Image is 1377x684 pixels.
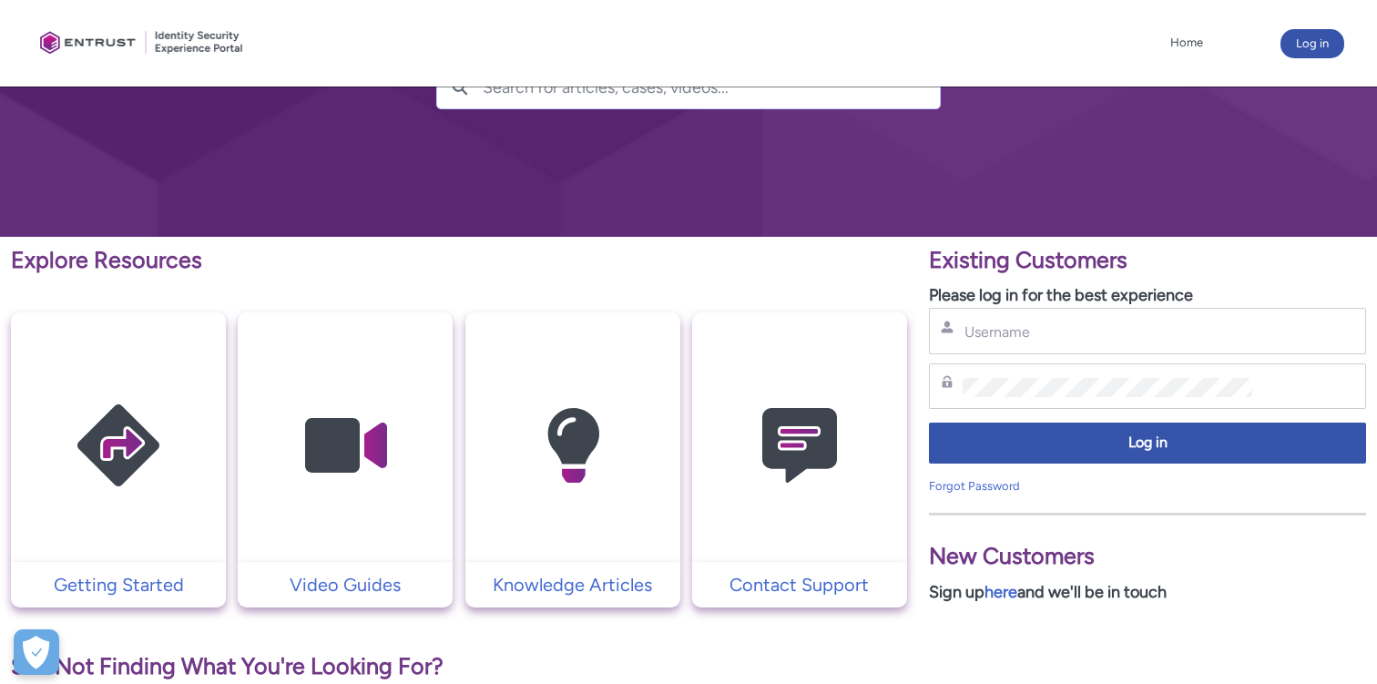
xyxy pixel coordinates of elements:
[259,348,432,544] img: Video Guides
[929,243,1366,278] p: Existing Customers
[11,649,907,684] p: Still Not Finding What You're Looking For?
[486,348,659,544] img: Knowledge Articles
[1280,29,1344,58] button: Log in
[20,571,217,598] p: Getting Started
[247,571,444,598] p: Video Guides
[465,571,680,598] a: Knowledge Articles
[238,571,453,598] a: Video Guides
[14,629,59,675] button: Open Preferences
[692,571,907,598] a: Contact Support
[474,571,671,598] p: Knowledge Articles
[929,539,1366,574] p: New Customers
[941,433,1354,454] span: Log in
[963,322,1252,342] input: Username
[929,423,1366,464] button: Log in
[984,582,1017,602] a: here
[929,580,1366,605] p: Sign up and we'll be in touch
[713,348,886,544] img: Contact Support
[1166,29,1208,56] a: Home
[929,479,1020,493] a: Forgot Password
[929,283,1366,308] p: Please log in for the best experience
[32,348,205,544] img: Getting Started
[11,571,226,598] a: Getting Started
[14,629,59,675] div: Cookie Preferences
[701,571,898,598] p: Contact Support
[11,243,907,278] p: Explore Resources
